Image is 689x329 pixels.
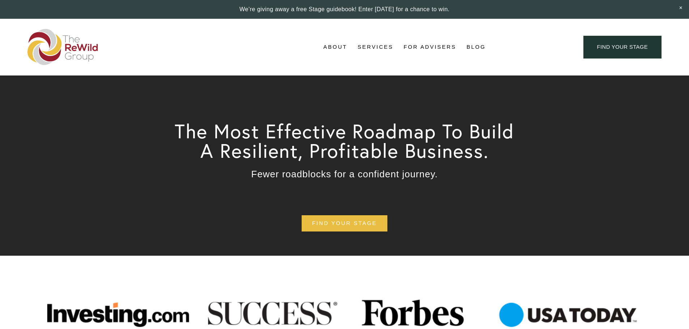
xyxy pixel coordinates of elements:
a: For Advisers [404,42,456,53]
a: find your stage [583,36,662,59]
span: The Most Effective Roadmap To Build A Resilient, Profitable Business. [175,119,520,163]
span: About [323,42,347,52]
span: Fewer roadblocks for a confident journey. [251,169,438,179]
a: find your stage [302,215,387,231]
img: The ReWild Group [27,29,98,65]
a: folder dropdown [358,42,394,53]
a: Blog [467,42,486,53]
a: folder dropdown [323,42,347,53]
span: Services [358,42,394,52]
